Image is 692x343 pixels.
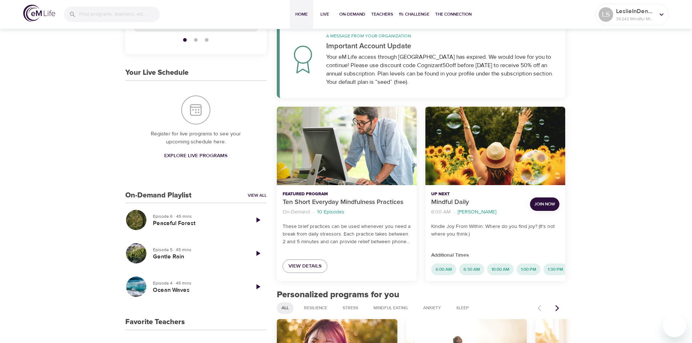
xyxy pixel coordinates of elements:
[299,302,332,314] div: Resilience
[277,107,417,185] button: Ten Short Everyday Mindfulness Practices
[431,223,559,238] p: Kindle Joy From Within: Where do you find joy? (It's not where you think.)
[153,220,243,227] h5: Peaceful Forest
[431,197,524,207] p: Mindful Daily
[339,11,365,18] span: On-Demand
[283,191,411,197] p: Featured Program
[543,266,567,273] span: 1:30 PM
[249,211,267,229] a: Play Episode
[277,290,566,300] h2: Personalized programs for you
[487,264,514,275] div: 10:00 AM
[125,69,189,77] h3: Your Live Schedule
[125,318,185,326] h3: Favorite Teachers
[249,278,267,295] a: Play Episode
[79,7,160,22] input: Find programs, teachers, etc...
[316,11,333,18] span: Live
[453,207,455,217] li: ·
[317,208,344,216] p: 10 Episodes
[431,208,450,216] p: 6:00 AM
[425,107,565,185] button: Mindful Daily
[338,305,363,311] span: Stress
[140,130,252,146] p: Register for live programs to see your upcoming schedule here.
[549,300,565,316] button: Next items
[487,266,514,273] span: 10:00 AM
[452,302,474,314] div: Sleep
[283,197,411,207] p: Ten Short Everyday Mindfulness Practices
[153,246,243,253] p: Episode 5 · 45 mins
[431,207,524,217] nav: breadcrumb
[125,209,147,231] button: Peaceful Forest
[326,33,557,39] p: A message from your organization
[153,253,243,261] h5: Gentle Rain
[161,149,230,163] a: Explore Live Programs
[616,7,655,16] p: LeslieInDenver
[530,197,559,211] button: Join Now
[369,305,412,311] span: Mindful Eating
[125,242,147,264] button: Gentle Rain
[599,7,613,22] div: LS
[459,264,484,275] div: 6:30 AM
[616,16,655,22] p: 36242 Mindful Minutes
[283,208,310,216] p: On-Demand
[277,305,293,311] span: All
[283,207,411,217] nav: breadcrumb
[418,302,446,314] div: Anxiety
[663,314,686,337] iframe: Button to launch messaging window
[431,266,456,273] span: 6:00 AM
[517,264,541,275] div: 1:00 PM
[338,302,363,314] div: Stress
[153,280,243,286] p: Episode 4 · 45 mins
[277,302,294,314] div: All
[371,11,393,18] span: Teachers
[153,286,243,294] h5: Ocean Waves
[248,192,267,199] a: View All
[431,264,456,275] div: 6:00 AM
[283,260,327,273] a: View Details
[153,213,243,220] p: Episode 6 · 45 mins
[293,11,310,18] span: Home
[313,207,314,217] li: ·
[458,208,496,216] p: [PERSON_NAME]
[543,264,567,275] div: 1:30 PM
[164,151,227,160] span: Explore Live Programs
[435,11,472,18] span: The Connection
[431,252,559,259] p: Additional Times
[283,223,411,246] p: These brief practices can be used whenever you need a break from daily stressors. Each practice t...
[288,262,321,271] span: View Details
[419,305,445,311] span: Anxiety
[431,191,524,197] p: Up Next
[125,191,191,200] h3: On-Demand Playlist
[23,5,55,22] img: logo
[534,200,555,208] span: Join Now
[249,245,267,262] a: Play Episode
[459,266,484,273] span: 6:30 AM
[326,53,557,86] div: Your eM Life access through [GEOGRAPHIC_DATA] has expired. We would love for you to continue! Ple...
[181,95,210,124] img: Your Live Schedule
[399,11,429,18] span: 1% Challenge
[326,41,557,52] p: Important Account Update
[452,305,473,311] span: Sleep
[369,302,413,314] div: Mindful Eating
[517,266,541,273] span: 1:00 PM
[300,305,332,311] span: Resilience
[125,276,147,298] button: Ocean Waves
